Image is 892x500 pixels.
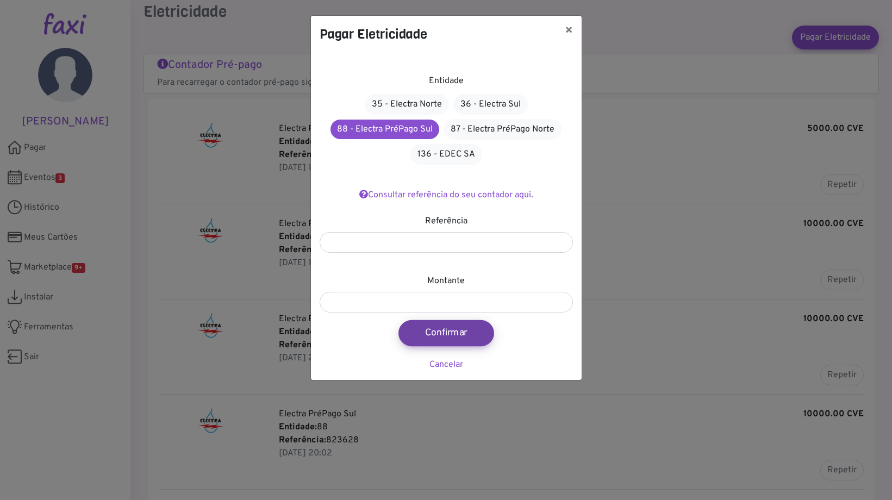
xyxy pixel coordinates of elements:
label: Entidade [429,74,464,87]
a: Cancelar [429,359,463,370]
label: Montante [427,274,465,287]
a: 136 - EDEC SA [410,144,482,165]
a: 87 - Electra PréPago Norte [444,119,562,140]
h4: Pagar Eletricidade [320,24,427,44]
label: Referência [425,215,467,228]
a: 35 - Electra Norte [365,94,449,115]
button: × [556,16,582,46]
a: 36 - Electra Sul [453,94,528,115]
a: 88 - Electra PréPago Sul [330,120,439,139]
a: Consultar referência do seu contador aqui. [359,190,533,201]
button: Confirmar [398,320,494,346]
